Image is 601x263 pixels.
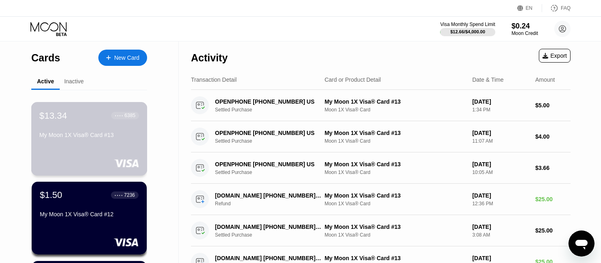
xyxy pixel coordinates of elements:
div: My Moon 1X Visa® Card #13 [325,224,466,230]
div: Date & Time [472,76,503,83]
div: My Moon 1X Visa® Card #13 [325,255,466,261]
div: Inactive [64,78,84,85]
div: [DOMAIN_NAME] [PHONE_NUMBER] USSettled PurchaseMy Moon 1X Visa® Card #13Moon 1X Visa® Card[DATE]3... [191,215,571,246]
div: OPENPHONE [PHONE_NUMBER] USSettled PurchaseMy Moon 1X Visa® Card #13Moon 1X Visa® Card[DATE]11:07... [191,121,571,152]
div: FAQ [561,5,571,11]
div: My Moon 1X Visa® Card #13 [325,192,466,199]
div: Active [37,78,54,85]
div: 3:08 AM [472,232,529,238]
div: Amount [535,76,555,83]
div: Settled Purchase [215,232,329,238]
div: Cards [31,52,60,64]
div: ● ● ● ● [115,114,123,117]
div: Export [539,49,571,63]
iframe: Button to launch messaging window [568,230,594,256]
div: OPENPHONE [PHONE_NUMBER] US [215,161,321,167]
div: Settled Purchase [215,138,329,144]
div: Visa Monthly Spend Limit$12.66/$4,000.00 [440,22,495,36]
div: Settled Purchase [215,170,329,175]
div: [DATE] [472,130,529,136]
div: 10:05 AM [472,170,529,175]
div: [DOMAIN_NAME] [PHONE_NUMBER] US [215,224,321,230]
div: $13.34 [39,110,67,121]
div: FAQ [542,4,571,12]
div: $1.50 [40,190,62,200]
div: 12:36 PM [472,201,529,206]
div: New Card [98,50,147,66]
div: Moon 1X Visa® Card [325,107,466,113]
div: $3.66 [535,165,571,171]
div: Transaction Detail [191,76,236,83]
div: $25.00 [535,196,571,202]
div: [DATE] [472,192,529,199]
div: OPENPHONE [PHONE_NUMBER] US [215,130,321,136]
div: $12.66 / $4,000.00 [450,29,485,34]
div: 1:34 PM [472,107,529,113]
div: Moon 1X Visa® Card [325,201,466,206]
div: Export [542,52,567,59]
div: $0.24Moon Credit [512,22,538,36]
div: Moon 1X Visa® Card [325,232,466,238]
div: My Moon 1X Visa® Card #13 [325,98,466,105]
div: Moon Credit [512,30,538,36]
div: $25.00 [535,227,571,234]
div: $5.00 [535,102,571,109]
div: OPENPHONE [PHONE_NUMBER] USSettled PurchaseMy Moon 1X Visa® Card #13Moon 1X Visa® Card[DATE]1:34 ... [191,90,571,121]
div: [DOMAIN_NAME] [PHONE_NUMBER] USRefundMy Moon 1X Visa® Card #13Moon 1X Visa® Card[DATE]12:36 PM$25.00 [191,184,571,215]
div: $0.24 [512,22,538,30]
div: [DOMAIN_NAME] [PHONE_NUMBER] US [215,255,321,261]
div: [DATE] [472,224,529,230]
div: 11:07 AM [472,138,529,144]
div: My Moon 1X Visa® Card #13 [325,161,466,167]
div: [DATE] [472,161,529,167]
div: Refund [215,201,329,206]
div: Settled Purchase [215,107,329,113]
div: 6385 [124,113,135,118]
div: Visa Monthly Spend Limit [440,22,495,27]
div: EN [526,5,533,11]
div: Card or Product Detail [325,76,381,83]
div: $4.00 [535,133,571,140]
div: $1.50● ● ● ●7236My Moon 1X Visa® Card #12 [32,182,147,254]
div: 7236 [124,192,135,198]
div: Moon 1X Visa® Card [325,170,466,175]
div: [DATE] [472,255,529,261]
div: [DOMAIN_NAME] [PHONE_NUMBER] US [215,192,321,199]
div: My Moon 1X Visa® Card #12 [40,211,139,217]
div: Moon 1X Visa® Card [325,138,466,144]
div: My Moon 1X Visa® Card #13 [325,130,466,136]
div: Activity [191,52,228,64]
div: New Card [114,54,139,61]
div: $13.34● ● ● ●6385My Moon 1X Visa® Card #13 [32,102,147,175]
div: [DATE] [472,98,529,105]
div: My Moon 1X Visa® Card #13 [39,132,139,138]
div: OPENPHONE [PHONE_NUMBER] USSettled PurchaseMy Moon 1X Visa® Card #13Moon 1X Visa® Card[DATE]10:05... [191,152,571,184]
div: OPENPHONE [PHONE_NUMBER] US [215,98,321,105]
div: ● ● ● ● [115,194,123,196]
div: EN [517,4,542,12]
